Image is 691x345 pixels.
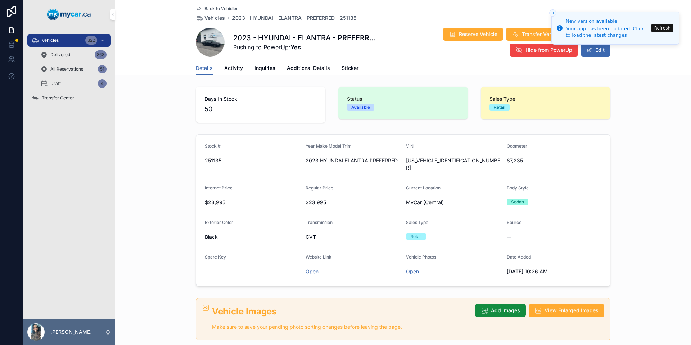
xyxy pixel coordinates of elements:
span: 50 [204,104,317,114]
span: Back to Vehicles [204,6,238,12]
span: View Enlarged Images [545,307,599,314]
span: Transfer Center [42,95,74,101]
div: Your app has been updated. Click to load the latest changes [566,26,649,39]
div: Retail [410,233,422,240]
button: Close toast [549,9,556,17]
span: Odometer [507,143,527,149]
a: Sticker [342,62,358,76]
span: Delivered [50,52,70,58]
a: 2023 - HYUNDAI - ELANTRA - PREFERRED - 251135 [232,14,356,22]
span: Transmission [306,220,333,225]
span: MyCar (Central) [406,199,444,206]
span: Spare Key [205,254,226,260]
span: Current Location [406,185,441,191]
div: Retail [494,104,505,111]
span: Days In Stock [204,95,317,103]
button: Add Images [475,304,526,317]
div: Available [351,104,370,111]
span: Vehicles [42,37,59,43]
span: Reserve Vehicle [459,31,497,38]
span: Draft [50,81,61,86]
button: Transfer Vehicle [506,28,566,41]
span: Add Images [491,307,520,314]
span: Date Added [507,254,531,260]
a: Details [196,62,213,75]
div: New version available [566,18,649,25]
span: Additional Details [287,64,330,72]
a: Transfer Center [27,91,111,104]
span: Transfer Vehicle [522,31,561,38]
span: 251135 [205,157,300,164]
span: $23,995 [205,199,300,206]
div: 51 [98,65,107,73]
a: Additional Details [287,62,330,76]
p: Make sure to save your pending photo sorting changes before leaving the page. [212,323,469,331]
span: Activity [224,64,243,72]
img: App logo [47,9,91,20]
span: Year Make Model Trim [306,143,352,149]
div: Sedan [511,199,524,205]
div: scrollable content [23,29,115,114]
a: Open [306,268,319,274]
h2: Vehicle Images [212,305,469,317]
span: Sales Type [406,220,428,225]
a: Open [406,268,419,274]
div: 322 [85,36,97,45]
a: Delivered868 [36,48,111,61]
span: [DATE] 10:26 AM [507,268,602,275]
span: Exterior Color [205,220,233,225]
button: Edit [581,44,610,57]
button: Reserve Vehicle [443,28,503,41]
strong: Yes [290,44,301,51]
a: Vehicles322 [27,34,111,47]
button: Hide from PowerUp [510,44,578,57]
div: ## Vehicle Images Make sure to save your pending photo sorting changes before leaving the page. [212,305,469,331]
button: View Enlarged Images [529,304,604,317]
span: Stock # [205,143,221,149]
span: Regular Price [306,185,333,191]
span: Body Style [507,185,529,191]
span: -- [205,268,209,275]
span: Status [347,95,459,103]
span: All Reservations [50,66,83,72]
span: Vehicle Photos [406,254,436,260]
h1: 2023 - HYUNDAI - ELANTRA - PREFERRED - 251135 [233,33,379,43]
span: Sticker [342,64,358,72]
a: All Reservations51 [36,63,111,76]
div: 868 [95,50,107,59]
button: Refresh [651,24,673,32]
p: [PERSON_NAME] [50,328,92,336]
a: Inquiries [254,62,275,76]
span: Details [196,64,213,72]
span: Sales Type [489,95,602,103]
span: Internet Price [205,185,232,191]
a: Draft4 [36,77,111,90]
span: VIN [406,143,414,149]
span: [US_VEHICLE_IDENTIFICATION_NUMBER] [406,157,501,171]
span: Pushing to PowerUp: [233,43,379,51]
span: 87,235 [507,157,602,164]
span: Source [507,220,521,225]
a: Back to Vehicles [196,6,238,12]
span: Vehicles [204,14,225,22]
span: Hide from PowerUp [525,46,572,54]
span: Black [205,233,218,241]
span: 2023 HYUNDAI ELANTRA PREFERRED [306,157,401,164]
div: 4 [98,79,107,88]
span: CVT [306,233,401,241]
span: -- [507,233,511,241]
span: Inquiries [254,64,275,72]
a: Vehicles [196,14,225,22]
span: $23,995 [306,199,401,206]
a: Activity [224,62,243,76]
span: Website Link [306,254,331,260]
